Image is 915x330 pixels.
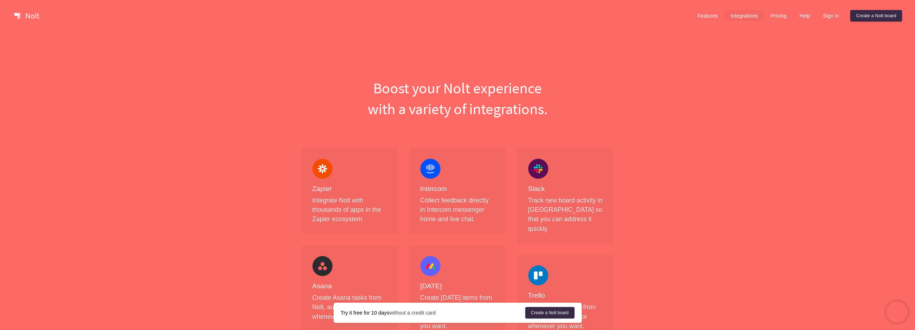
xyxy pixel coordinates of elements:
a: Create a Nolt board [525,307,575,319]
strong: Try it free for 10 days [341,310,389,316]
a: Help [794,10,816,22]
h4: Intercom [420,185,495,194]
h4: Asana [312,282,387,291]
a: Pricing [765,10,792,22]
h4: Trello [528,291,603,300]
p: Integrate Nolt with thousands of apps in the Zapier ecosystem. [312,196,387,224]
p: Track new board activity in [GEOGRAPHIC_DATA] so that you can address it quickly. [528,196,603,234]
a: Sign in [817,10,845,22]
h4: Slack [528,185,603,194]
a: Integrations [725,10,763,22]
p: Create Asana tasks from Nolt, automatically or whenever you want. [312,293,387,321]
a: Create a Nolt board [850,10,902,22]
h1: Boost your Nolt experience with a variety of integrations. [296,78,619,119]
p: Collect feedback directly in Intercom messenger home and live chat. [420,196,495,224]
h4: [DATE] [420,282,495,291]
h4: Zapier [312,185,387,194]
div: without a credit card [341,309,525,316]
iframe: Chatra live chat [886,301,908,323]
a: Features [692,10,724,22]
